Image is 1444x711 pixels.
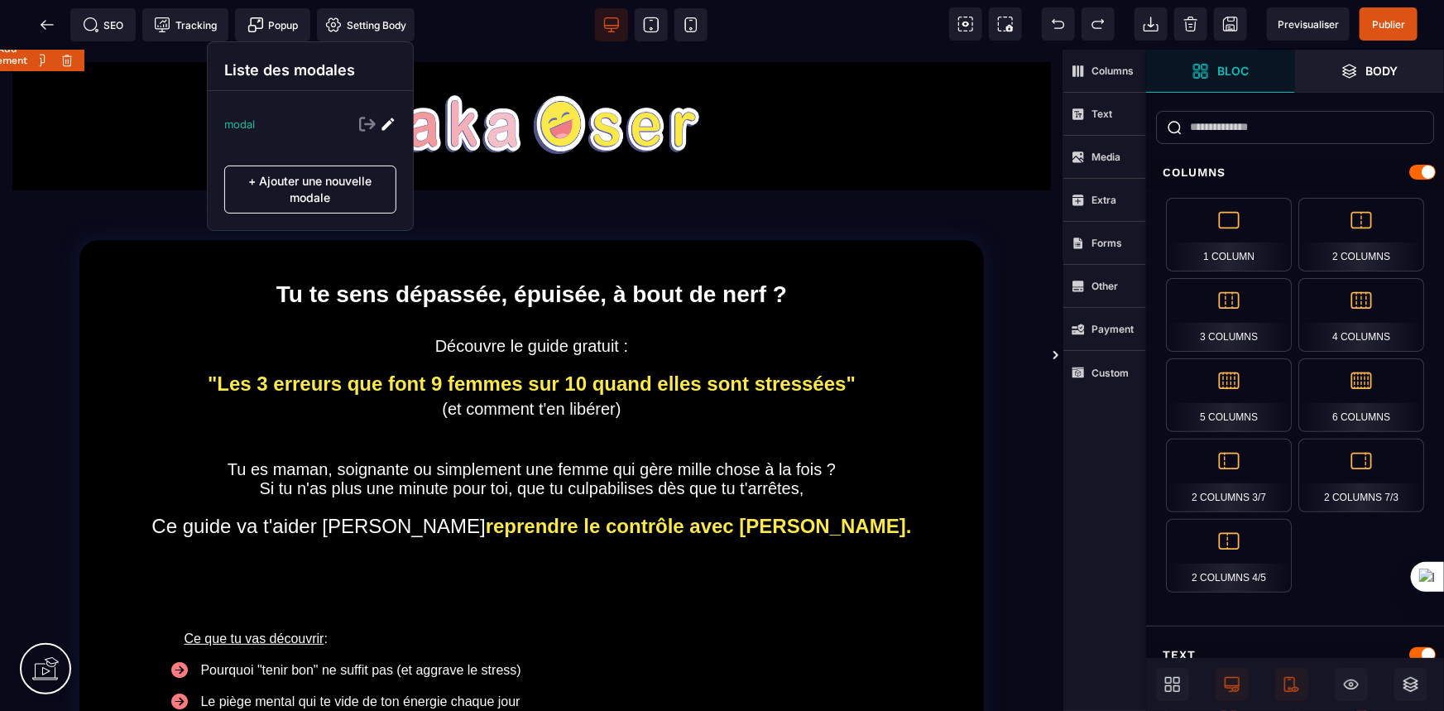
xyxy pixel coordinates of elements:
span: Open Blocks [1146,50,1295,93]
div: 4 Columns [1298,278,1424,352]
text: Ce guide va t'aider [PERSON_NAME] [121,461,943,492]
strong: Text [1091,108,1112,120]
b: Tu te sens dépassée, épuisée, à bout de nerf ? [276,232,787,257]
text: Tu es maman, soignante ou simplement une femme qui gère mille chose à la fois ? Si tu n'as plus u... [121,411,943,461]
span: Open Layer Manager [1295,50,1444,93]
span: Popup [247,17,299,33]
div: 2 Columns [1298,198,1424,271]
p: + Ajouter une nouvelle modale [224,166,396,214]
div: Pourquoi "tenir bon" ne suffit pas (et aggrave le stress) [193,613,900,628]
img: Exit Icon [359,116,376,132]
strong: Forms [1091,237,1122,249]
div: 2 Columns 7/3 [1298,439,1424,512]
strong: Columns [1091,65,1134,77]
div: Le piège mental qui te vide de ton énergie chaque jour [193,645,900,660]
strong: Custom [1091,367,1129,379]
b: reprendre le contrôle avec [PERSON_NAME]. [486,465,912,488]
span: Tracking [154,17,217,33]
div: : [121,492,943,507]
span: Previsualiser [1278,18,1339,31]
text: "Les 3 erreurs que font 9 femmes sur 10 quand elles sont stressées" [121,319,943,350]
div: : [176,582,900,597]
span: Mobile Only [1275,668,1308,701]
div: 3 Columns [1166,278,1292,352]
span: (et comment t'en libérer) [442,350,621,368]
span: Preview [1267,7,1350,41]
p: Liste des modales [224,59,396,82]
div: 1 Column [1166,198,1292,271]
strong: Payment [1091,323,1134,335]
div: 2 Columns 3/7 [1166,439,1292,512]
img: Edit Icon [380,116,396,132]
u: Ce que tu vas découvrir [121,492,261,507]
span: Open Blocks [1156,668,1189,701]
span: View components [949,7,982,41]
span: Publier [1372,18,1405,31]
div: 6 Columns [1298,358,1424,432]
strong: Bloc [1217,65,1249,77]
div: 5 Columns [1166,358,1292,432]
span: Desktop Only [1216,668,1249,701]
span: Setting Body [325,17,406,33]
div: 2 Columns 4/5 [1166,519,1292,593]
p: modal [224,118,255,131]
div: Columns [1146,157,1444,188]
u: Ce que tu vas découvrir [185,582,324,596]
span: Open Layers [1394,668,1427,701]
img: aa6757e2f70c7967f7730340346f47c4_yakaoser_%C3%A9crit__copie.png [364,46,700,104]
strong: Other [1091,280,1118,292]
span: SEO [83,17,124,33]
text: Découvre le guide gratuit : [121,287,943,319]
strong: Extra [1091,194,1116,206]
strong: Body [1366,65,1398,77]
strong: Media [1091,151,1120,163]
span: Screenshot [989,7,1022,41]
div: Text [1146,640,1444,670]
span: Hide/Show Block [1335,668,1368,701]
